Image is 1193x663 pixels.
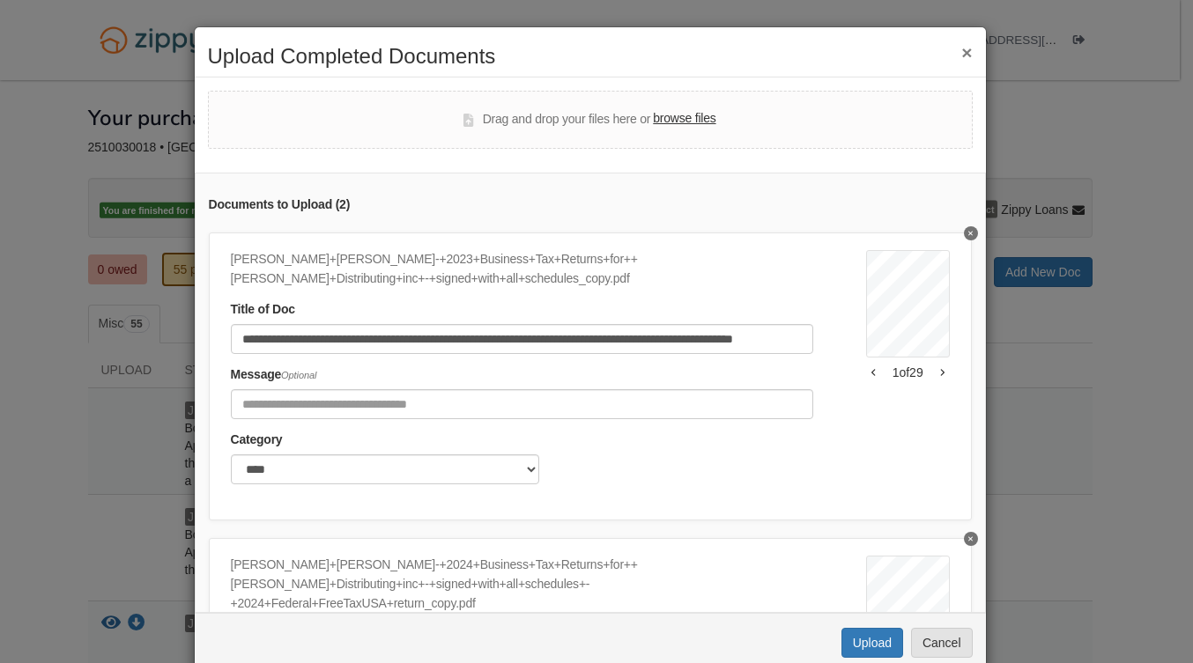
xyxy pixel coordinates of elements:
label: Title of Doc [231,300,295,320]
button: Delete Christopher+Anderson+-+2023+Business+Tax+Returns+for++VanRees+Distributing+inc+-+signed+wi... [964,226,978,240]
label: browse files [653,109,715,129]
button: Upload [841,628,903,658]
select: Category [231,454,539,484]
label: Category [231,431,283,450]
div: 1 of 29 [866,364,950,381]
input: Include any comments on this document [231,389,813,419]
input: Document Title [231,324,813,354]
div: [PERSON_NAME]+[PERSON_NAME]-+2023+Business+Tax+Returns+for++[PERSON_NAME]+Distributing+inc+-+sign... [231,250,813,289]
div: Documents to Upload ( 2 ) [209,195,972,215]
button: × [961,43,972,62]
button: Delete Christopher+Anderson+-+2024+Business+Tax+Returns+for++VanRees+Distributing+inc+-+signed+wi... [964,532,978,546]
label: Message [231,365,317,385]
div: Drag and drop your files here or [463,109,715,130]
span: Optional [281,370,316,380]
h2: Upload Completed Documents [208,45,973,68]
button: Cancel [911,628,973,658]
div: [PERSON_NAME]+[PERSON_NAME]-+2024+Business+Tax+Returns+for++[PERSON_NAME]+Distributing+inc+-+sign... [231,556,813,614]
